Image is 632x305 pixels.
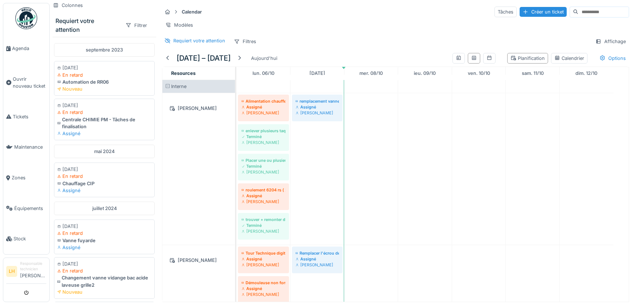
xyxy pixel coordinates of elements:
[3,193,49,224] a: Équipements
[3,64,49,102] a: Ouvrir nouveau ticket
[57,274,151,288] div: Changement vanne vidange bac acide laveuse grille2
[3,224,49,254] a: Stock
[296,110,339,116] div: [PERSON_NAME]
[57,267,151,274] div: En retard
[251,68,276,78] a: 6 octobre 2025
[242,128,285,134] div: enlever plusieurs taque d'égout sur le parking pour sous-traitant + les remettre +balayer le gros...
[242,110,285,116] div: [PERSON_NAME]
[242,140,285,145] div: [PERSON_NAME]
[242,193,285,199] div: Assigné
[466,68,492,78] a: 10 octobre 2025
[520,68,546,78] a: 11 octobre 2025
[177,54,231,62] h5: [DATE] – [DATE]
[412,68,438,78] a: 9 octobre 2025
[242,250,285,256] div: Tour Technique digital
[167,256,231,265] div: [PERSON_NAME]
[242,291,285,297] div: [PERSON_NAME]
[12,45,46,52] span: Agenda
[57,166,151,173] div: [DATE]
[248,53,280,63] div: Aujourd'hui
[57,173,151,180] div: En retard
[554,55,584,62] div: Calendrier
[242,157,285,163] div: Placer une ou plusieurs étagères
[54,145,155,158] div: mai 2024
[6,261,46,284] a: LH Responsable technicien[PERSON_NAME]
[20,261,46,282] li: [PERSON_NAME]
[14,235,46,242] span: Stock
[167,104,231,113] div: [PERSON_NAME]
[57,72,151,79] div: En retard
[242,217,285,222] div: trouver + remonter disjoncteur comble PPC ( aide [PERSON_NAME])
[242,134,285,140] div: Terminé
[231,36,259,47] div: Filtres
[57,187,151,194] div: Assigné
[242,228,285,234] div: [PERSON_NAME]
[55,16,119,34] div: Requiert votre attention
[57,64,151,71] div: [DATE]
[358,68,385,78] a: 8 octobre 2025
[510,55,545,62] div: Planification
[14,205,46,212] span: Équipements
[242,169,285,175] div: [PERSON_NAME]
[15,7,37,29] img: Badge_color-CXgf-gQk.svg
[242,262,285,268] div: [PERSON_NAME]
[162,20,196,30] div: Modèles
[122,20,150,31] div: Filtrer
[57,130,151,137] div: Assigné
[494,7,517,17] div: Tâches
[54,202,155,215] div: juillet 2024
[57,230,151,237] div: En retard
[242,104,285,110] div: Assigné
[171,84,186,89] span: Interne
[57,223,151,230] div: [DATE]
[13,113,46,120] span: Tickets
[54,43,155,57] div: septembre 2023
[3,132,49,163] a: Maintenance
[20,261,46,272] div: Responsable technicien
[57,102,151,109] div: [DATE]
[3,102,49,132] a: Tickets
[242,280,285,286] div: Démouleuse non fonctionnel
[57,289,151,296] div: Nouveau
[242,256,285,262] div: Assigné
[57,237,151,244] div: Vanne fuyarde
[57,79,151,85] div: Automation de RR06
[242,187,285,193] div: roulement 6204 rs ( 2 en stock)
[57,260,151,267] div: [DATE]
[242,98,285,104] div: Alimentation chauffe eau
[242,286,285,291] div: Assigné
[296,104,339,110] div: Assigné
[308,68,327,78] a: 7 octobre 2025
[57,109,151,116] div: En retard
[242,199,285,205] div: [PERSON_NAME]
[14,144,46,150] span: Maintenance
[520,7,567,17] div: Créer un ticket
[57,180,151,187] div: Chauffage CIP
[296,256,339,262] div: Assigné
[12,174,46,181] span: Zones
[596,53,629,64] div: Options
[592,36,629,47] div: Affichage
[296,262,339,268] div: [PERSON_NAME]
[171,70,196,76] span: Resources
[57,85,151,92] div: Nouveau
[3,33,49,64] a: Agenda
[6,266,17,277] li: LH
[296,250,339,256] div: Remplacer l'écrou de serrage des [MEDICAL_DATA] de film
[173,37,225,44] div: Requiert votre attention
[13,76,46,89] span: Ouvrir nouveau ticket
[242,222,285,228] div: Terminé
[296,98,339,104] div: remplacement vanne anti pollution circuit chauffage
[57,116,151,130] div: Centrale CHIMIE PM - Tâches de finalisation
[242,163,285,169] div: Terminé
[3,163,49,193] a: Zones
[179,8,205,15] strong: Calendar
[574,68,599,78] a: 12 octobre 2025
[57,244,151,251] div: Assigné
